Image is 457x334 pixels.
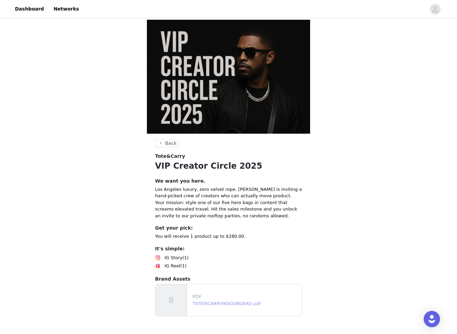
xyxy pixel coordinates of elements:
a: Dashboard [11,1,48,17]
img: campaign image [147,20,310,134]
h4: It's simple: [155,245,302,252]
img: Instagram Icon [155,255,160,261]
span: IG Reel [165,263,180,269]
div: Open Intercom Messenger [424,311,440,327]
button: Back [155,139,180,147]
p: PDF [192,293,299,300]
a: Networks [49,1,83,17]
p: Los Angeles luxury, zero velvet rope. [PERSON_NAME] is inviting a hand-picked crew of creators wh... [155,186,302,219]
h1: VIP Creator Circle 2025 [155,160,302,172]
img: Instagram Reels Icon [155,263,160,269]
span: IG Story [165,254,182,261]
span: (1) [180,263,186,269]
div: avatar [432,4,438,15]
span: Tote&Carry [155,153,185,160]
h4: Brand Assets [155,275,302,283]
p: You will receive 1 product up to $280.00. [155,233,302,240]
span: (1) [182,254,188,261]
h4: We want you here. [155,178,302,185]
a: TOTENCARRYMOODBOARD.pdf [192,301,261,306]
h4: Get your pick: [155,224,302,232]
